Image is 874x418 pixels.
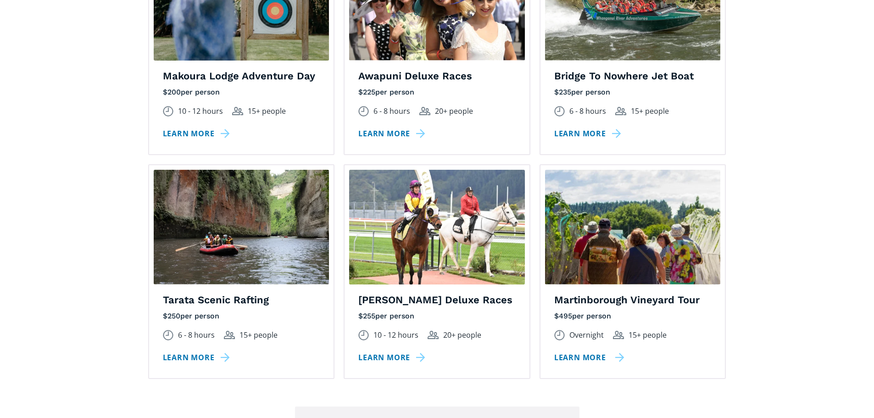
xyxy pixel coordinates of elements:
[559,87,571,97] div: 235
[375,311,414,321] div: per person
[178,329,215,342] div: 6 - 8 hours
[232,107,243,115] img: Group size
[163,294,320,307] h4: Tarata Scenic Rafting
[358,70,516,83] h4: Awapuni Deluxe Races
[554,311,559,321] div: $
[181,87,220,97] div: per person
[559,311,572,321] div: 495
[239,329,278,342] div: 15+ people
[554,351,624,364] a: Learn more
[163,351,233,364] a: Learn more
[569,105,606,118] div: 6 - 8 hours
[163,106,173,117] img: Duration
[163,87,167,97] div: $
[428,331,439,339] img: Group size
[358,330,369,340] img: Duration
[163,127,233,140] a: Learn more
[163,311,167,321] div: $
[163,330,173,340] img: Duration
[554,294,712,307] h4: Martinborough Vineyard Tour
[554,127,624,140] a: Learn more
[554,106,565,117] img: Duration
[419,107,430,115] img: Group size
[613,331,624,339] img: Group size
[554,330,565,340] img: Duration
[443,329,481,342] div: 20+ people
[358,351,429,364] a: Learn more
[358,311,363,321] div: $
[569,329,604,342] div: Overnight
[363,311,375,321] div: 255
[349,170,525,284] img: Two riders on horseback at Wellington Racing
[572,311,611,321] div: per person
[178,105,223,118] div: 10 - 12 hours
[224,331,235,339] img: Group size
[545,170,721,284] img: Group of tourists exploring the vineyard
[554,87,559,97] div: $
[248,105,286,118] div: 15+ people
[363,87,375,97] div: 225
[435,105,473,118] div: 20+ people
[615,107,626,115] img: Group size
[375,87,414,97] div: per person
[629,329,667,342] div: 15+ people
[631,105,669,118] div: 15+ people
[554,70,712,83] h4: Bridge To Nowhere Jet Boat
[358,294,516,307] h4: [PERSON_NAME] Deluxe Races
[180,311,219,321] div: per person
[373,105,410,118] div: 6 - 8 hours
[167,311,180,321] div: 250
[358,87,363,97] div: $
[373,329,418,342] div: 10 - 12 hours
[358,127,429,140] a: Learn more
[163,70,320,83] h4: Makoura Lodge Adventure Day
[571,87,610,97] div: per person
[167,87,181,97] div: 200
[358,106,369,117] img: Duration
[154,170,329,284] img: An inflatable raft boat on a river in a gorge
